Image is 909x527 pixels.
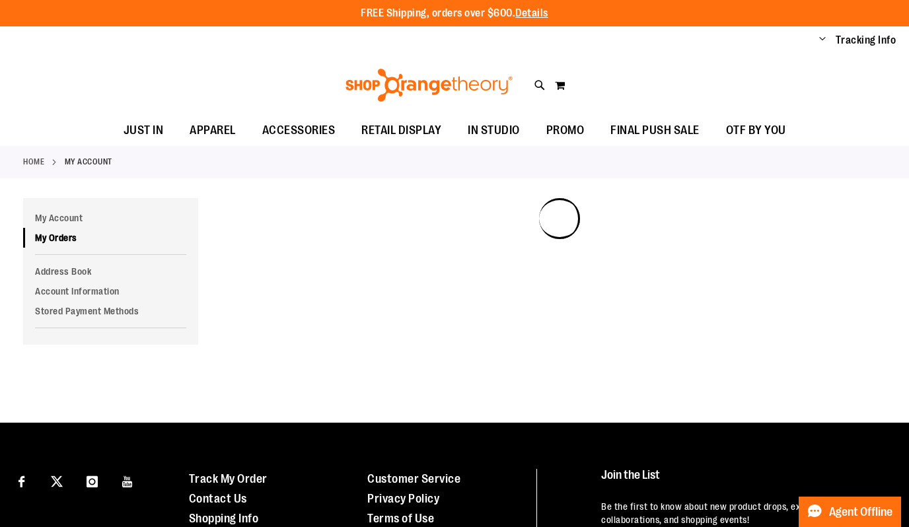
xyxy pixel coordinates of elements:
a: ACCESSORIES [249,116,349,146]
span: PROMO [546,116,585,145]
span: FINAL PUSH SALE [610,116,700,145]
a: JUST IN [110,116,177,146]
a: Visit our Facebook page [10,469,33,492]
a: Terms of Use [367,512,434,525]
span: OTF BY YOU [726,116,786,145]
a: Visit our Instagram page [81,469,104,492]
span: IN STUDIO [468,116,520,145]
a: Account Information [23,281,198,301]
a: Stored Payment Methods [23,301,198,321]
a: Details [515,7,548,19]
a: My Orders [23,228,198,248]
a: OTF BY YOU [713,116,799,146]
a: Customer Service [367,472,460,485]
img: Shop Orangetheory [344,69,515,102]
a: Shopping Info [189,512,259,525]
a: Tracking Info [836,33,896,48]
a: Visit our Youtube page [116,469,139,492]
span: ACCESSORIES [262,116,336,145]
img: Twitter [51,475,63,487]
a: RETAIL DISPLAY [348,116,454,146]
strong: My Account [65,156,112,168]
span: APPAREL [190,116,236,145]
a: My Account [23,208,198,228]
a: Privacy Policy [367,492,439,505]
a: Track My Order [189,472,268,485]
a: IN STUDIO [454,116,533,146]
a: Home [23,156,44,168]
a: FINAL PUSH SALE [597,116,713,146]
a: PROMO [533,116,598,146]
p: FREE Shipping, orders over $600. [361,6,548,21]
span: Agent Offline [829,506,892,518]
p: Be the first to know about new product drops, exclusive collaborations, and shopping events! [601,500,885,526]
a: APPAREL [176,116,249,146]
span: JUST IN [124,116,164,145]
span: RETAIL DISPLAY [361,116,441,145]
h4: Join the List [601,469,885,493]
a: Address Book [23,262,198,281]
a: Contact Us [189,492,247,505]
button: Agent Offline [799,497,901,527]
button: Account menu [819,34,826,47]
a: Visit our X page [46,469,69,492]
